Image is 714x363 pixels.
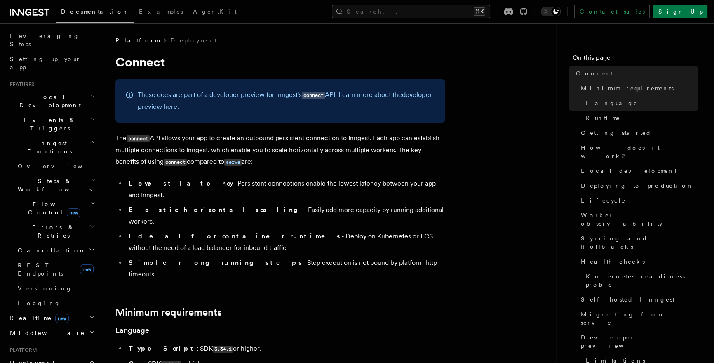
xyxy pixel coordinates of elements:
[7,52,97,75] a: Setting up your app
[7,347,37,354] span: Platform
[138,89,435,113] p: These docs are part of a developer preview for Inngest's API. Learn more about the .
[7,28,97,52] a: Leveraging Steps
[573,53,698,66] h4: On this page
[7,136,97,159] button: Inngest Functions
[586,114,620,122] span: Runtime
[129,259,303,266] strong: Simpler long running steps
[14,296,97,311] a: Logging
[578,81,698,96] a: Minimum requirements
[67,208,80,217] span: new
[474,7,485,16] kbd: ⌘K
[126,204,445,227] li: - Easily add more capacity by running additional workers.
[14,258,97,281] a: REST Endpointsnew
[578,307,698,330] a: Migrating from serve
[171,36,216,45] a: Deployment
[14,243,97,258] button: Cancellation
[578,292,698,307] a: Self hosted Inngest
[586,272,698,289] span: Kubernetes readiness probe
[7,81,34,88] span: Features
[7,116,90,132] span: Events & Triggers
[7,159,97,311] div: Inngest Functions
[18,163,103,170] span: Overview
[115,36,159,45] span: Platform
[302,92,325,99] code: connect
[578,125,698,140] a: Getting started
[10,33,80,47] span: Leveraging Steps
[129,344,197,352] strong: TypeScript
[7,325,97,340] button: Middleware
[7,93,90,109] span: Local Development
[188,2,242,22] a: AgentKit
[581,129,651,137] span: Getting started
[581,310,698,327] span: Migrating from serve
[224,158,242,165] a: serve
[129,232,341,240] strong: Ideal for container runtimes
[582,111,698,125] a: Runtime
[213,346,233,353] code: 3.34.1
[14,246,86,255] span: Cancellation
[586,99,638,107] span: Language
[7,311,97,325] button: Realtimenew
[55,314,69,323] span: new
[14,174,97,197] button: Steps & Workflows
[7,90,97,113] button: Local Development
[581,234,698,251] span: Syncing and Rollbacks
[578,254,698,269] a: Health checks
[578,140,698,163] a: How does it work?
[18,300,61,306] span: Logging
[14,220,97,243] button: Errors & Retries
[581,181,693,190] span: Deploying to production
[581,211,698,228] span: Worker observability
[193,8,237,15] span: AgentKit
[541,7,561,16] button: Toggle dark mode
[14,197,97,220] button: Flow Controlnew
[581,84,674,92] span: Minimum requirements
[14,159,97,174] a: Overview
[164,159,187,166] code: connect
[126,343,445,355] li: : SDK or higher.
[653,5,707,18] a: Sign Up
[578,163,698,178] a: Local development
[581,144,698,160] span: How does it work?
[581,333,698,350] span: Developer preview
[7,139,89,156] span: Inngest Functions
[332,5,490,18] button: Search...⌘K
[7,314,69,322] span: Realtime
[582,269,698,292] a: Kubernetes readiness probe
[578,208,698,231] a: Worker observability
[18,285,72,292] span: Versioning
[581,295,674,304] span: Self hosted Inngest
[56,2,134,23] a: Documentation
[573,66,698,81] a: Connect
[126,178,445,201] li: - Persistent connections enable the lowest latency between your app and Inngest.
[574,5,650,18] a: Contact sales
[115,325,149,336] a: Language
[115,54,445,69] h1: Connect
[10,56,81,71] span: Setting up your app
[134,2,188,22] a: Examples
[139,8,183,15] span: Examples
[14,177,92,193] span: Steps & Workflows
[127,135,150,142] code: connect
[576,69,613,78] span: Connect
[115,306,222,318] a: Minimum requirements
[80,264,94,274] span: new
[224,159,242,166] code: serve
[578,330,698,353] a: Developer preview
[14,200,91,217] span: Flow Control
[115,132,445,168] p: The API allows your app to create an outbound persistent connection to Inngest. Each app can esta...
[578,231,698,254] a: Syncing and Rollbacks
[582,96,698,111] a: Language
[126,257,445,280] li: - Step execution is not bound by platform http timeouts.
[14,223,89,240] span: Errors & Retries
[14,281,97,296] a: Versioning
[581,196,626,205] span: Lifecycle
[61,8,129,15] span: Documentation
[581,167,676,175] span: Local development
[7,329,85,337] span: Middleware
[7,113,97,136] button: Events & Triggers
[129,206,304,214] strong: Elastic horizontal scaling
[129,179,233,187] strong: Lowest latency
[18,262,63,277] span: REST Endpoints
[126,231,445,254] li: - Deploy on Kubernetes or ECS without the need of a load balancer for inbound traffic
